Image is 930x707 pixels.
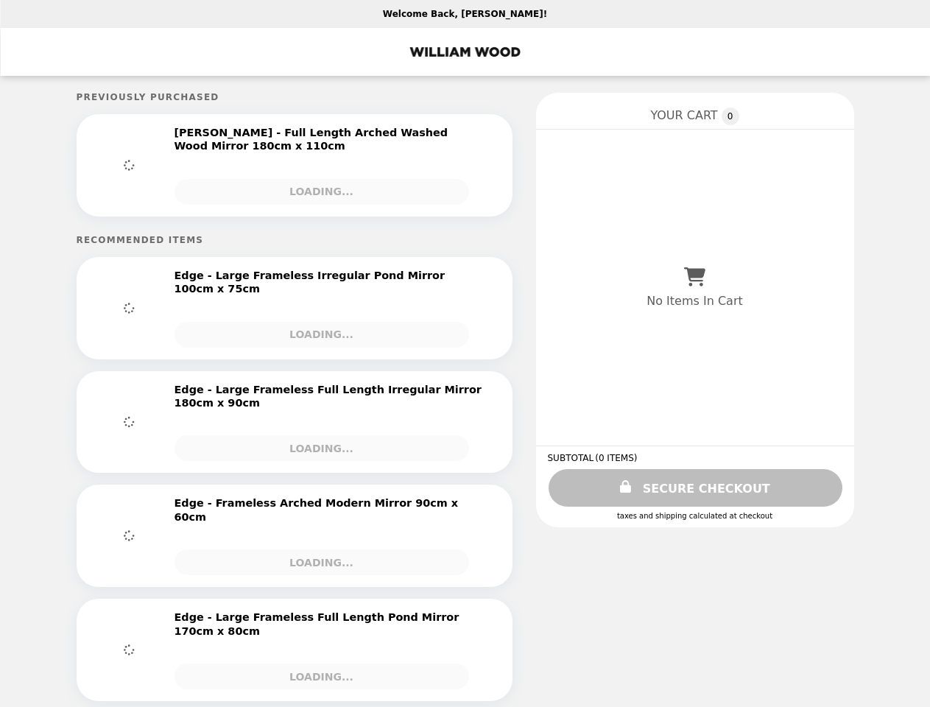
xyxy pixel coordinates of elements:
h5: Previously Purchased [77,92,512,102]
span: 0 [722,108,739,125]
h2: Edge - Large Frameless Full Length Pond Mirror 170cm x 80cm [175,611,490,638]
img: Brand Logo [404,37,527,67]
p: No Items In Cart [647,294,742,308]
h2: [PERSON_NAME] - Full Length Arched Washed Wood Mirror 180cm x 110cm [175,126,490,153]
h5: Recommended Items [77,235,512,245]
h2: Edge - Large Frameless Irregular Pond Mirror 100cm x 75cm [175,269,490,296]
p: Welcome Back, [PERSON_NAME]! [383,9,547,19]
span: YOUR CART [650,108,717,122]
h2: Edge - Frameless Arched Modern Mirror 90cm x 60cm [175,496,490,524]
div: Taxes and Shipping calculated at checkout [548,512,842,520]
span: SUBTOTAL [548,453,596,463]
h2: Edge - Large Frameless Full Length Irregular Mirror 180cm x 90cm [175,383,490,410]
span: ( 0 ITEMS ) [595,453,637,463]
